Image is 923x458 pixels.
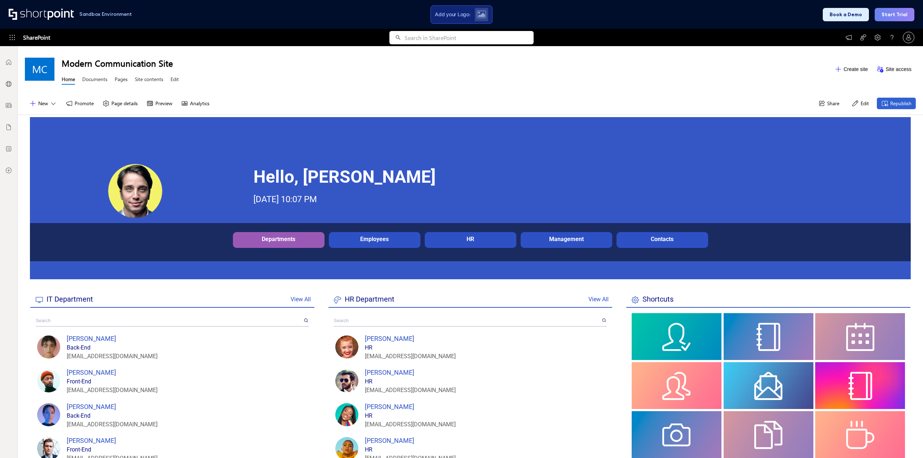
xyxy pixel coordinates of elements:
a: Documents [82,76,107,85]
span: HR Department [334,295,394,303]
a: Pages [115,76,128,85]
button: Edit [847,98,873,109]
h1: Sandbox Environment [79,12,132,16]
div: [PERSON_NAME] [67,334,308,343]
a: Home [62,76,75,85]
a: Edit [171,76,179,85]
img: Upload logo [477,10,486,18]
div: Front-End [67,377,308,386]
div: [PERSON_NAME] [365,334,606,343]
div: [PERSON_NAME] [365,402,606,412]
div: [PERSON_NAME] [365,368,606,377]
div: Employees [331,236,419,243]
button: Create site [830,63,873,75]
div: Front-End [67,445,308,454]
input: Search [36,315,302,326]
a: Site contents [135,76,163,85]
span: IT Department [36,295,93,303]
div: Description [329,246,420,257]
button: Share [814,98,844,109]
div: Description [521,246,612,257]
div: HR [365,343,606,352]
input: Search [334,315,601,326]
div: [PERSON_NAME] [67,436,308,445]
div: [PERSON_NAME] [67,368,308,377]
button: Book a Demo [823,8,869,21]
button: Republish [877,98,916,109]
div: [EMAIL_ADDRESS][DOMAIN_NAME] [365,386,606,395]
span: SharePoint [23,29,50,46]
a: View All [588,296,609,303]
div: HR [365,445,606,454]
div: HR [365,377,606,386]
div: [EMAIL_ADDRESS][DOMAIN_NAME] [67,420,308,429]
div: Contacts [618,236,706,243]
div: [PERSON_NAME] [365,436,606,445]
button: Preview [142,98,177,109]
div: Description [425,246,516,257]
button: Analytics [177,98,214,109]
div: Back-End [67,343,308,352]
div: Description [617,246,708,257]
button: Page details [98,98,142,109]
div: [DATE] 10:07 PM [253,194,317,204]
button: Promote [61,98,98,109]
div: [EMAIL_ADDRESS][DOMAIN_NAME] [365,352,606,361]
div: Back-End [67,412,308,420]
div: [EMAIL_ADDRESS][DOMAIN_NAME] [365,420,606,429]
div: [EMAIL_ADDRESS][DOMAIN_NAME] [67,386,308,395]
span: MC [32,63,47,75]
span: Shortcuts [632,295,674,303]
div: [EMAIL_ADDRESS][DOMAIN_NAME] [67,352,308,361]
button: New [25,98,61,109]
span: Add your Logo: [435,11,470,18]
input: Search in SharePoint [405,31,534,44]
a: View All [291,296,311,303]
div: [PERSON_NAME] [67,402,308,412]
div: Description [233,246,324,257]
div: HR [365,412,606,420]
div: Management [522,236,610,243]
button: Site access [872,63,916,75]
button: Start Trial [875,8,914,21]
strong: Hello, [PERSON_NAME] [253,166,436,187]
div: HR [427,236,515,243]
iframe: Chat Widget [887,423,923,458]
h1: Modern Communication Site [62,57,830,69]
div: Departments [235,236,323,243]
